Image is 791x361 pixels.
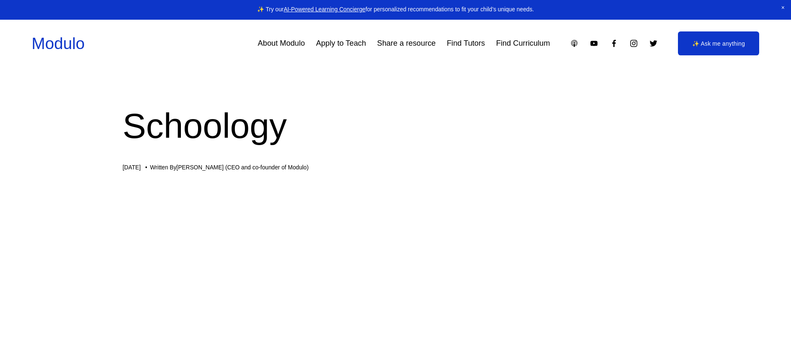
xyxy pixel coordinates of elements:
a: YouTube [590,39,598,48]
a: Instagram [629,39,638,48]
a: ✨ Ask me anything [678,31,760,55]
a: Find Tutors [447,36,485,51]
a: AI-Powered Learning Concierge [283,6,365,13]
a: [PERSON_NAME] (CEO and co-founder of Modulo) [176,164,309,171]
a: Facebook [610,39,618,48]
a: Find Curriculum [496,36,550,51]
a: Modulo [32,34,85,52]
a: About Modulo [258,36,305,51]
a: Share a resource [377,36,436,51]
a: Apply to Teach [316,36,366,51]
span: [DATE] [123,164,141,171]
div: Written By [150,164,309,171]
h1: Schoology [123,101,668,151]
a: Apple Podcasts [570,39,579,48]
a: Twitter [649,39,658,48]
